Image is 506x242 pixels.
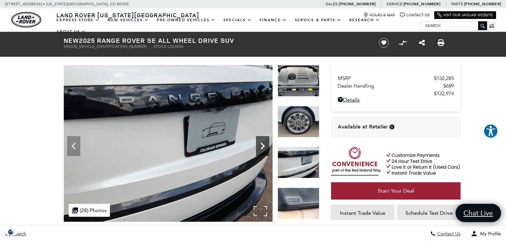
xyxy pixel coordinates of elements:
div: Vehicle is in stock and ready for immediate delivery. Due to demand, availability is subject to c... [389,124,394,129]
a: Specials [219,14,256,26]
button: Save vehicle [377,38,391,48]
img: New 2025 Ostuni Pearl White LAND ROVER SE image 27 [278,147,319,178]
a: [PHONE_NUMBER] [339,1,376,7]
a: $132,974 [338,91,454,97]
a: Finance [256,14,291,26]
span: Contact Us [436,231,461,237]
a: Research [345,14,384,26]
aside: Accessibility Help Desk [483,124,498,140]
span: [US_VEHICLE_IDENTIFICATION_NUMBER] [71,44,147,49]
a: EXPRESS STORE [52,14,104,26]
span: VIN: [64,44,71,49]
span: $132,285 [434,75,454,81]
img: New 2025 Ostuni Pearl White LAND ROVER SE image 28 [278,188,319,219]
a: land-rover [11,12,41,28]
a: About Us [52,26,90,38]
nav: Main Navigation [52,14,420,38]
div: Next [256,136,269,156]
span: Service [386,2,402,6]
a: [PHONE_NUMBER] [403,1,440,7]
span: MSRP [338,75,434,81]
a: Pre-Owned Vehicles [153,14,219,26]
input: Search [420,22,487,30]
a: Print this New 2025 Range Rover SE All Wheel Drive SUV [438,39,444,47]
span: Chat Live [460,208,496,217]
span: Parts [451,2,463,6]
a: Visit Our Jaguar Website [437,13,493,18]
a: Land Rover [US_STATE][GEOGRAPHIC_DATA] [52,11,203,19]
div: (28) Photos [69,204,110,217]
a: Start Your Deal [331,182,461,200]
img: New 2025 Ostuni Pearl White LAND ROVER SE image 26 [278,106,319,137]
a: Dealer Handling $689 [338,83,454,89]
button: Compare Vehicle [398,38,408,48]
a: [STREET_ADDRESS] • [US_STATE][GEOGRAPHIC_DATA], CO 80905 [5,2,129,6]
a: Share this New 2025 Range Rover SE All Wheel Drive SUV [419,39,425,47]
span: Start Your Deal [378,188,414,194]
img: Opt-Out Icon [3,228,19,235]
h1: 2025 Range Rover SE All Wheel Drive SUV [64,37,368,44]
a: Details [338,97,454,103]
span: $132,974 [434,91,454,97]
span: Stock: [153,44,168,49]
img: New 2025 Ostuni Pearl White LAND ROVER SE image 25 [278,65,319,97]
span: $689 [443,83,454,89]
img: New 2025 Ostuni Pearl White LAND ROVER SE image 27 [64,65,273,222]
span: L323856 [168,44,184,49]
a: MSRP $132,285 [338,75,454,81]
section: Click to Open Cookie Consent Modal [3,228,19,235]
a: New Vehicles [104,14,153,26]
button: Explore your accessibility options [483,124,498,138]
button: Open user profile menu [466,225,506,242]
a: Instant Trade Value [331,204,394,222]
span: Schedule Test Drive [405,210,453,216]
a: [PHONE_NUMBER] [464,1,501,7]
span: Instant Trade Value [340,210,385,216]
span: Land Rover [US_STATE][GEOGRAPHIC_DATA] [56,11,199,19]
a: Schedule Test Drive [397,204,461,222]
span: Available at Retailer [338,123,388,130]
a: Hours & Map [364,13,395,18]
img: Land Rover [11,12,41,28]
strong: New [64,36,79,45]
div: Previous [67,136,80,156]
a: Contact Us [400,13,429,18]
span: My Profile [477,231,501,237]
a: Chat Live [456,204,501,222]
span: Dealer Handling [338,83,443,89]
span: Sales [326,2,338,6]
a: Service & Parts [291,14,345,26]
